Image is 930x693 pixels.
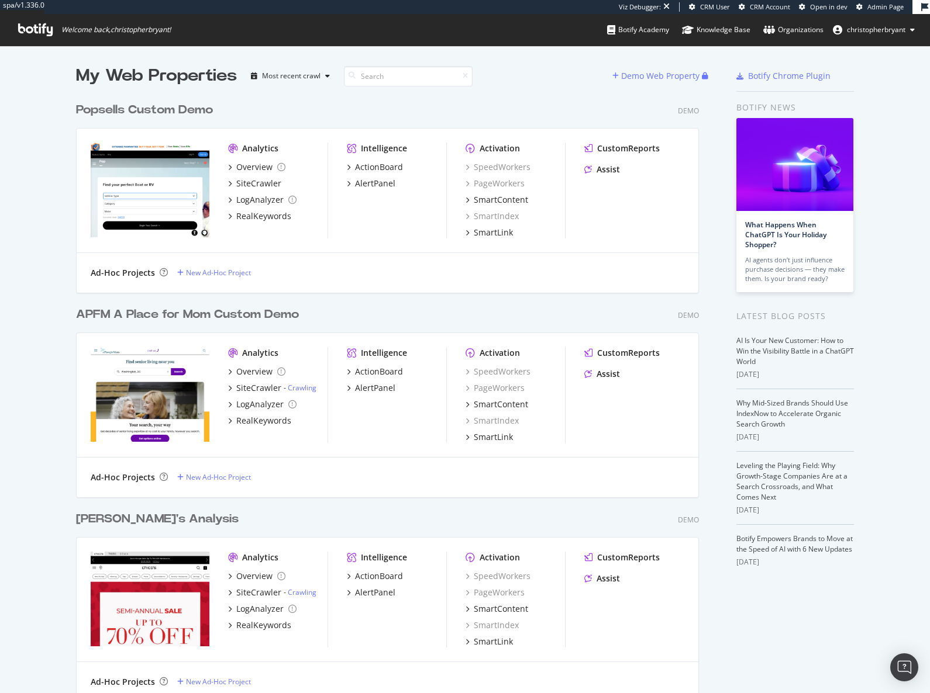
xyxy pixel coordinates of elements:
[236,194,284,206] div: LogAnalyzer
[91,676,155,688] div: Ad-Hoc Projects
[466,570,531,582] a: SpeedWorkers
[344,66,473,86] input: Search
[748,70,831,82] div: Botify Chrome Plugin
[236,399,284,410] div: LogAnalyzer
[246,67,335,85] button: Most recent crawl
[236,366,273,377] div: Overview
[466,366,531,377] a: SpeedWorkers
[236,619,291,631] div: RealKeywords
[355,366,403,377] div: ActionBoard
[678,310,699,320] div: Demo
[236,382,281,394] div: SiteCrawler
[61,25,171,34] span: Welcome back, christopherbryant !
[466,587,525,598] div: PageWorkers
[242,552,278,563] div: Analytics
[736,101,854,114] div: Botify news
[584,573,620,584] a: Assist
[763,24,824,36] div: Organizations
[745,255,845,283] div: AI agents don’t just influence purchase decisions — they make them. Is your brand ready?
[186,677,251,687] div: New Ad-Hoc Project
[597,573,620,584] div: Assist
[466,636,513,647] a: SmartLink
[228,587,316,598] a: SiteCrawler- Crawling
[76,511,243,528] a: [PERSON_NAME]'s Analysis
[284,587,316,597] div: -
[236,603,284,615] div: LogAnalyzer
[228,366,285,377] a: Overview
[361,143,407,154] div: Intelligence
[236,570,273,582] div: Overview
[288,383,316,393] a: Crawling
[347,178,395,189] a: AlertPanel
[466,382,525,394] div: PageWorkers
[355,587,395,598] div: AlertPanel
[597,164,620,175] div: Assist
[228,382,316,394] a: SiteCrawler- Crawling
[607,24,669,36] div: Botify Academy
[584,368,620,380] a: Assist
[736,70,831,82] a: Botify Chrome Plugin
[607,14,669,46] a: Botify Academy
[890,653,918,681] div: Open Intercom Messenger
[597,347,660,359] div: CustomReports
[810,2,848,11] span: Open in dev
[177,472,251,482] a: New Ad-Hoc Project
[91,267,155,279] div: Ad-Hoc Projects
[799,2,848,12] a: Open in dev
[76,306,299,323] div: APFM A Place for Mom Custom Demo
[736,505,854,515] div: [DATE]
[355,178,395,189] div: AlertPanel
[480,143,520,154] div: Activation
[347,570,403,582] a: ActionBoard
[466,178,525,189] a: PageWorkers
[736,432,854,442] div: [DATE]
[597,552,660,563] div: CustomReports
[466,431,513,443] a: SmartLink
[736,460,848,502] a: Leveling the Playing Field: Why Growth-Stage Companies Are at a Search Crossroads, and What Comes...
[619,2,661,12] div: Viz Debugger:
[361,552,407,563] div: Intelligence
[91,143,209,237] img: Popsells Custom Demo
[347,366,403,377] a: ActionBoard
[474,227,513,238] div: SmartLink
[597,143,660,154] div: CustomReports
[736,533,853,554] a: Botify Empowers Brands to Move at the Speed of AI with 6 New Updates
[236,587,281,598] div: SiteCrawler
[91,552,209,646] img: Chico's Analysis
[466,161,531,173] div: SpeedWorkers
[736,557,854,567] div: [DATE]
[584,143,660,154] a: CustomReports
[736,310,854,323] div: Latest Blog Posts
[228,178,281,189] a: SiteCrawler
[597,368,620,380] div: Assist
[466,210,519,222] a: SmartIndex
[584,164,620,175] a: Assist
[236,210,291,222] div: RealKeywords
[76,306,304,323] a: APFM A Place for Mom Custom Demo
[847,25,905,34] span: christopherbryant
[678,106,699,116] div: Demo
[612,71,702,81] a: Demo Web Property
[228,399,297,410] a: LogAnalyzer
[584,347,660,359] a: CustomReports
[347,382,395,394] a: AlertPanel
[76,102,213,119] div: Popsells Custom Demo
[466,415,519,427] div: SmartIndex
[750,2,790,11] span: CRM Account
[91,472,155,483] div: Ad-Hoc Projects
[91,347,209,442] img: a Place for Mom Custom Demo
[612,67,702,85] button: Demo Web Property
[466,619,519,631] div: SmartIndex
[682,14,750,46] a: Knowledge Base
[736,369,854,380] div: [DATE]
[177,268,251,278] a: New Ad-Hoc Project
[228,161,285,173] a: Overview
[480,347,520,359] div: Activation
[678,515,699,525] div: Demo
[867,2,904,11] span: Admin Page
[466,603,528,615] a: SmartContent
